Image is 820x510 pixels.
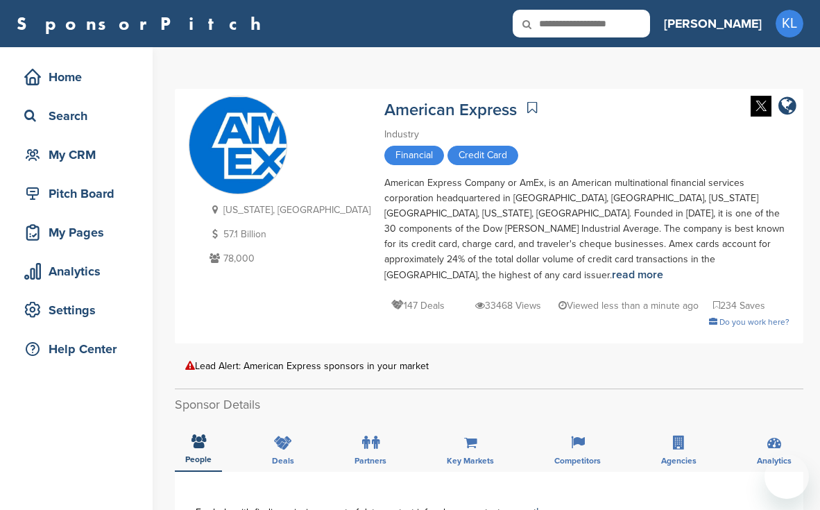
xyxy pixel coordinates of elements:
div: Analytics [21,259,139,284]
span: Competitors [554,457,601,465]
a: Home [14,61,139,93]
p: [US_STATE], [GEOGRAPHIC_DATA] [206,201,370,219]
span: Key Markets [447,457,494,465]
p: 234 Saves [713,297,765,314]
span: People [185,455,212,464]
a: Settings [14,294,139,326]
div: American Express Company or AmEx, is an American multinational financial services corporation hea... [384,176,789,283]
div: Settings [21,298,139,323]
span: Partners [355,457,386,465]
div: My Pages [21,220,139,245]
span: Analytics [757,457,792,465]
img: Sponsorpitch & American Express [189,97,287,194]
span: KL [776,10,803,37]
span: Deals [272,457,294,465]
a: Pitch Board [14,178,139,210]
a: company link [778,96,796,119]
div: Help Center [21,337,139,362]
div: Industry [384,127,789,142]
p: 33468 Views [475,297,541,314]
a: American Express [384,100,517,120]
p: Viewed less than a minute ago [558,297,699,314]
span: Agencies [661,457,697,465]
a: My CRM [14,139,139,171]
iframe: Button to launch messaging window [765,454,809,499]
p: 57.1 Billion [206,226,370,243]
a: SponsorPitch [17,15,270,33]
p: 78,000 [206,250,370,267]
span: Credit Card [447,146,518,165]
h3: [PERSON_NAME] [664,14,762,33]
a: Do you work here? [709,317,789,327]
p: 147 Deals [391,297,445,314]
a: Help Center [14,333,139,365]
span: Financial [384,146,444,165]
div: My CRM [21,142,139,167]
div: Lead Alert: American Express sponsors in your market [185,361,793,371]
img: Twitter white [751,96,771,117]
div: Pitch Board [21,181,139,206]
a: read more [612,268,663,282]
h2: Sponsor Details [175,396,803,414]
a: Analytics [14,255,139,287]
a: Search [14,100,139,132]
div: Search [21,103,139,128]
div: Home [21,65,139,90]
span: Do you work here? [719,317,789,327]
a: My Pages [14,216,139,248]
a: [PERSON_NAME] [664,8,762,39]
